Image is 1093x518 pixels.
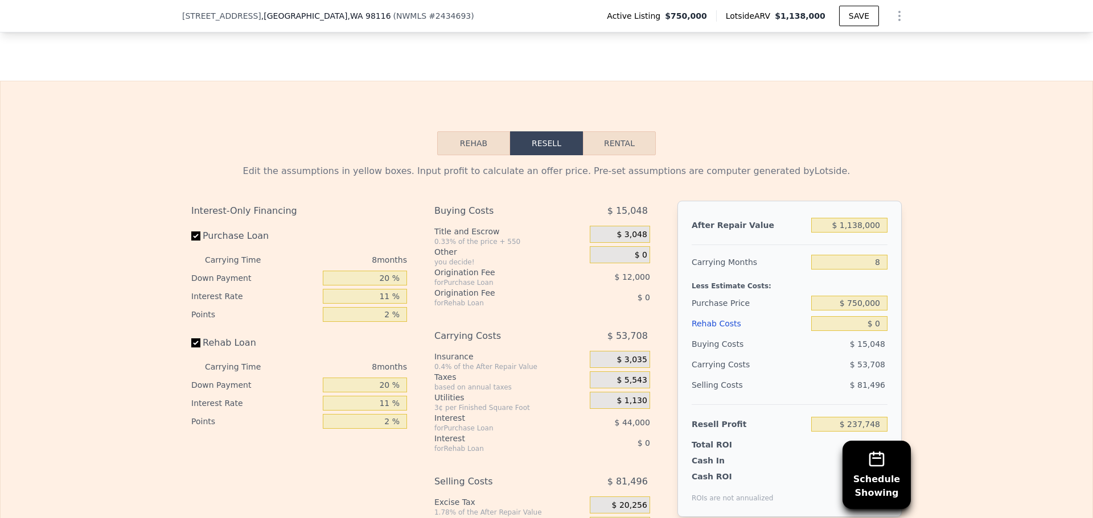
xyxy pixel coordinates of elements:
div: Selling Costs [692,375,807,395]
span: , [GEOGRAPHIC_DATA] [261,10,391,22]
div: Edit the assumptions in yellow boxes. Input profit to calculate an offer price. Pre-set assumptio... [191,164,902,178]
div: Title and Escrow [434,226,585,237]
span: $ 53,708 [607,326,648,346]
div: Taxes [434,371,585,383]
div: Excise Tax [434,496,585,508]
div: 1.78% of the After Repair Value [434,508,585,517]
div: Origination Fee [434,287,561,299]
div: Buying Costs [434,201,561,221]
span: [STREET_ADDRESS] [182,10,261,22]
span: $ 12,000 [615,272,650,281]
div: Interest Rate [191,287,318,305]
div: Total ROI [692,439,763,450]
div: Selling Costs [434,471,561,492]
div: Interest-Only Financing [191,201,407,221]
div: Cash ROI [692,471,774,482]
span: $ 81,496 [850,380,885,389]
label: Rehab Loan [191,333,318,353]
div: Other [434,246,585,258]
div: 3¢ per Finished Square Foot [434,403,585,412]
div: Points [191,412,318,430]
div: for Purchase Loan [434,424,561,433]
div: Carrying Costs [692,354,763,375]
div: 0.4% of the After Repair Value [434,362,585,371]
div: based on annual taxes [434,383,585,392]
div: Less Estimate Costs: [692,272,887,293]
div: Down Payment [191,376,318,394]
span: Active Listing [607,10,665,22]
div: Carrying Costs [434,326,561,346]
div: Rehab Costs [692,313,807,334]
button: Show Options [888,5,911,27]
span: $750,000 [665,10,707,22]
span: $ 0 [638,293,650,302]
span: $ 3,048 [617,230,647,240]
span: $1,138,000 [775,11,825,20]
span: # 2434693 [429,11,471,20]
div: Buying Costs [692,334,807,354]
div: ROIs are not annualized [692,482,774,503]
span: $ 20,256 [612,500,647,511]
div: Utilities [434,392,585,403]
span: $ 15,048 [850,339,885,349]
input: Rehab Loan [191,338,200,347]
div: Purchase Price [692,293,807,313]
div: Insurance [434,351,585,362]
span: $ 3,035 [617,355,647,365]
span: $ 1,130 [617,396,647,406]
span: $ 0 [638,438,650,447]
div: After Repair Value [692,215,807,235]
div: for Rehab Loan [434,299,561,308]
div: Down Payment [191,269,318,287]
label: Purchase Loan [191,226,318,246]
button: Rehab [437,131,510,155]
div: for Rehab Loan [434,444,561,453]
div: 0.33% of the price + 550 [434,237,585,246]
input: Purchase Loan [191,231,200,241]
div: you decide! [434,258,585,267]
div: Carrying Time [205,358,279,376]
span: 29.04% [855,440,885,449]
div: ( ) [393,10,474,22]
div: Resell Profit [692,414,807,434]
span: $ 81,496 [607,471,648,492]
div: for Purchase Loan [434,278,561,287]
span: $ 44,000 [615,418,650,427]
span: NWMLS [396,11,426,20]
div: 8 months [283,358,407,376]
button: Rental [583,131,656,155]
span: $ 0 [635,250,647,260]
div: 8 months [283,251,407,269]
span: Lotside ARV [726,10,775,22]
button: Resell [510,131,583,155]
div: Origination Fee [434,267,561,278]
span: $ 53,708 [850,360,885,369]
span: $ 15,048 [607,201,648,221]
div: Interest [434,433,561,444]
div: Interest [434,412,561,424]
button: SAVE [839,6,879,26]
div: Points [191,305,318,324]
div: Interest Rate [191,394,318,412]
button: ScheduleShowing [843,441,911,509]
span: $ 5,543 [617,375,647,386]
div: Carrying Months [692,252,807,272]
span: , WA 98116 [347,11,391,20]
div: Carrying Time [205,251,279,269]
div: Cash In [692,455,763,466]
